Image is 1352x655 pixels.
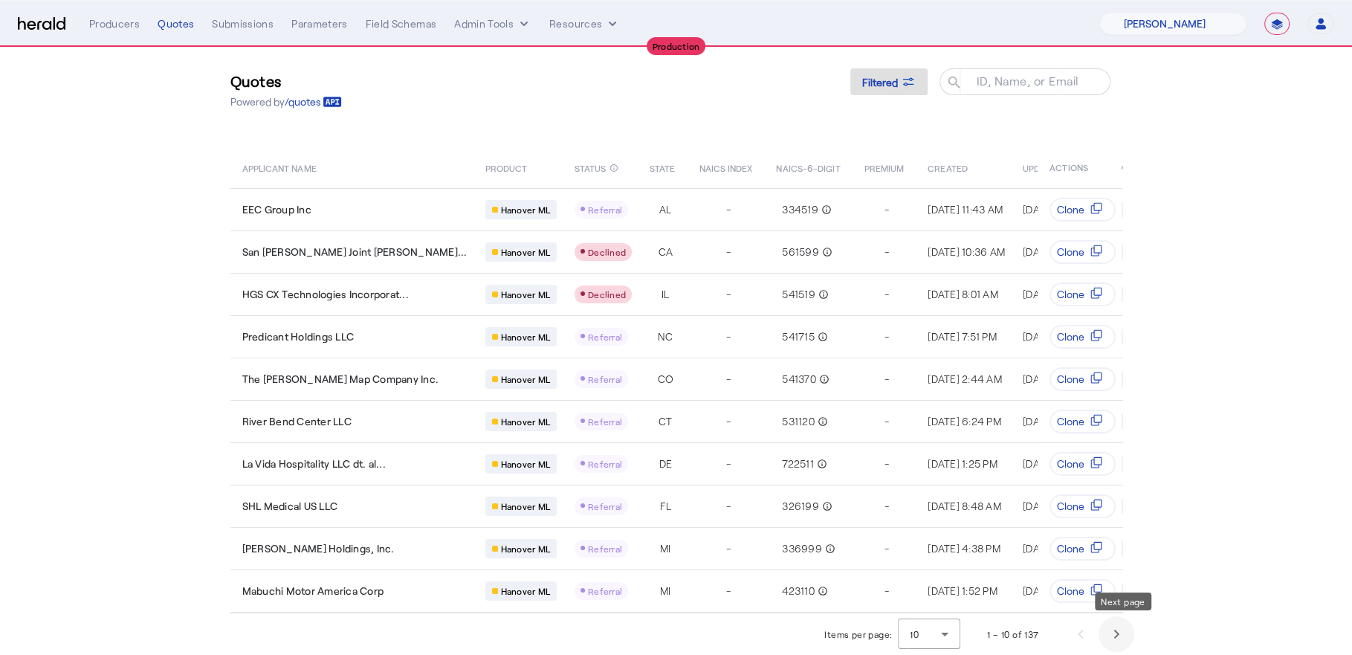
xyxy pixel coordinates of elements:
span: San [PERSON_NAME] Joint [PERSON_NAME]... [242,245,468,259]
span: - [726,584,731,598]
button: Clone [1050,367,1116,391]
span: PREMIUM [864,160,905,175]
button: Next page [1099,616,1134,652]
span: 336999 [782,541,822,556]
span: - [726,456,731,471]
span: Hanover ML [501,416,551,427]
div: 1 – 10 of 137 [987,627,1038,642]
span: Hanover ML [501,331,551,343]
mat-icon: info_outline [814,456,827,471]
span: Clone [1058,414,1085,429]
span: AL [659,202,672,217]
mat-icon: info_outline [816,372,829,387]
span: 334519 [782,202,818,217]
span: Hanover ML [501,585,551,597]
div: Quotes [158,16,194,31]
span: Clone [1058,499,1085,514]
span: The [PERSON_NAME] Map Company Inc. [242,372,439,387]
span: [PERSON_NAME] Holdings, Inc. [242,541,395,556]
span: CT [659,414,673,429]
span: Filtered [862,74,898,90]
span: EEC Group Inc [242,202,311,217]
span: - [884,245,889,259]
button: Clone [1050,579,1116,603]
span: SHL Medical US LLC [242,499,338,514]
span: 561599 [782,245,819,259]
span: Referral [588,459,622,469]
span: [DATE] 11:43 AM [1023,203,1098,216]
mat-icon: info_outline [815,414,828,429]
span: - [884,202,889,217]
span: STATUS [575,160,607,175]
th: ACTIONS [1038,146,1122,188]
button: Clone [1050,240,1116,264]
mat-icon: info_outline [815,584,828,598]
span: CA [658,245,673,259]
span: Clone [1058,329,1085,344]
div: Producers [89,16,140,31]
span: Clone [1058,456,1085,471]
button: Clone [1050,325,1116,349]
span: Hanover ML [501,458,551,470]
span: NC [658,329,673,344]
mat-icon: info_outline [609,160,618,176]
span: - [726,202,731,217]
span: DE [659,456,672,471]
mat-label: ID, Name, or Email [976,74,1078,88]
button: Clone [1050,537,1116,561]
span: Hanover ML [501,500,551,512]
span: PRODUCT [485,160,528,175]
span: - [884,414,889,429]
button: internal dropdown menu [454,16,531,31]
span: 531120 [782,414,815,429]
span: [DATE] 1:25 PM [1023,457,1093,470]
span: Referral [588,416,622,427]
span: Referral [588,501,622,512]
span: [DATE] 1:52 PM [1023,584,1093,597]
mat-icon: info_outline [815,329,828,344]
button: Clone [1050,198,1116,222]
span: Clone [1058,584,1085,598]
span: Hanover ML [501,543,551,555]
span: - [884,584,889,598]
span: Declined [588,247,626,257]
span: [DATE] 2:44 AM [928,372,1002,385]
button: Filtered [850,68,928,95]
mat-icon: info_outline [819,499,832,514]
span: 541715 [782,329,815,344]
span: - [726,287,731,302]
span: 541519 [782,287,815,302]
span: FL [659,499,671,514]
div: Production [647,37,706,55]
span: - [884,499,889,514]
span: [DATE] 8:48 AM [928,500,1001,512]
span: Declined [588,289,626,300]
span: 541370 [782,372,816,387]
span: [DATE] 11:43 AM [928,203,1003,216]
span: [DATE] 4:39 PM [1023,542,1096,555]
span: Predicant Holdings LLC [242,329,355,344]
span: 10 [910,629,919,639]
span: 326199 [782,499,819,514]
mat-icon: search [939,74,965,93]
span: - [726,372,731,387]
span: [DATE] 10:36 AM [1023,245,1100,258]
div: Submissions [212,16,274,31]
span: Referral [588,204,622,215]
span: 423110 [782,584,815,598]
span: MI [660,541,671,556]
span: Clone [1058,541,1085,556]
div: Items per page: [824,627,892,642]
span: Referral [588,332,622,342]
button: Resources dropdown menu [549,16,620,31]
span: [DATE] 1:25 PM [928,457,997,470]
span: [DATE] 7:51 PM [928,330,997,343]
span: Hanover ML [501,288,551,300]
mat-icon: info_outline [822,541,835,556]
h3: Quotes [230,71,342,91]
span: Clone [1058,372,1085,387]
span: [DATE] 2:44 AM [1023,372,1097,385]
span: La Vida Hospitality LLC dt. al... [242,456,386,471]
a: /quotes [285,94,342,109]
span: [DATE] 6:25 PM [1023,415,1096,427]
